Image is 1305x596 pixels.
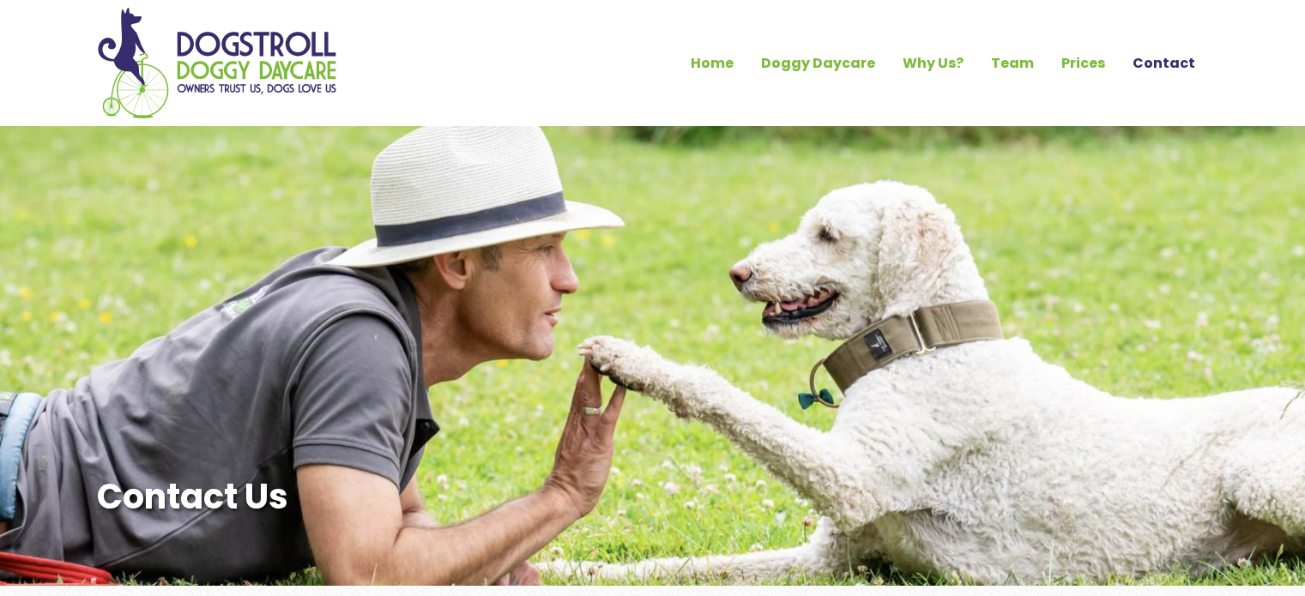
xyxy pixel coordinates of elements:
[977,49,1048,78] a: Team
[1119,49,1209,78] a: Contact
[889,49,977,78] a: Why Us?
[677,49,747,78] a: Home
[1048,49,1119,78] a: Prices
[97,7,337,119] img: Home
[97,476,737,517] h1: Contact Us
[747,49,889,78] a: Doggy Daycare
